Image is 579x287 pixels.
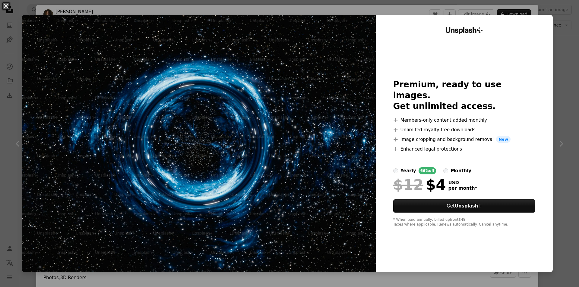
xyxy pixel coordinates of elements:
[393,168,398,173] input: yearly66%off
[455,203,482,209] strong: Unsplash+
[451,167,471,174] div: monthly
[400,167,416,174] div: yearly
[496,136,511,143] span: New
[448,180,477,186] span: USD
[448,186,477,191] span: per month *
[393,145,536,153] li: Enhanced legal protections
[393,136,536,143] li: Image cropping and background removal
[393,79,536,112] h2: Premium, ready to use images. Get unlimited access.
[419,167,436,174] div: 66% off
[393,217,536,227] div: * When paid annually, billed upfront $48 Taxes where applicable. Renews automatically. Cancel any...
[393,117,536,124] li: Members-only content added monthly
[443,168,448,173] input: monthly
[393,177,446,192] div: $4
[393,199,536,213] button: GetUnsplash+
[393,177,423,192] span: $12
[393,126,536,133] li: Unlimited royalty-free downloads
